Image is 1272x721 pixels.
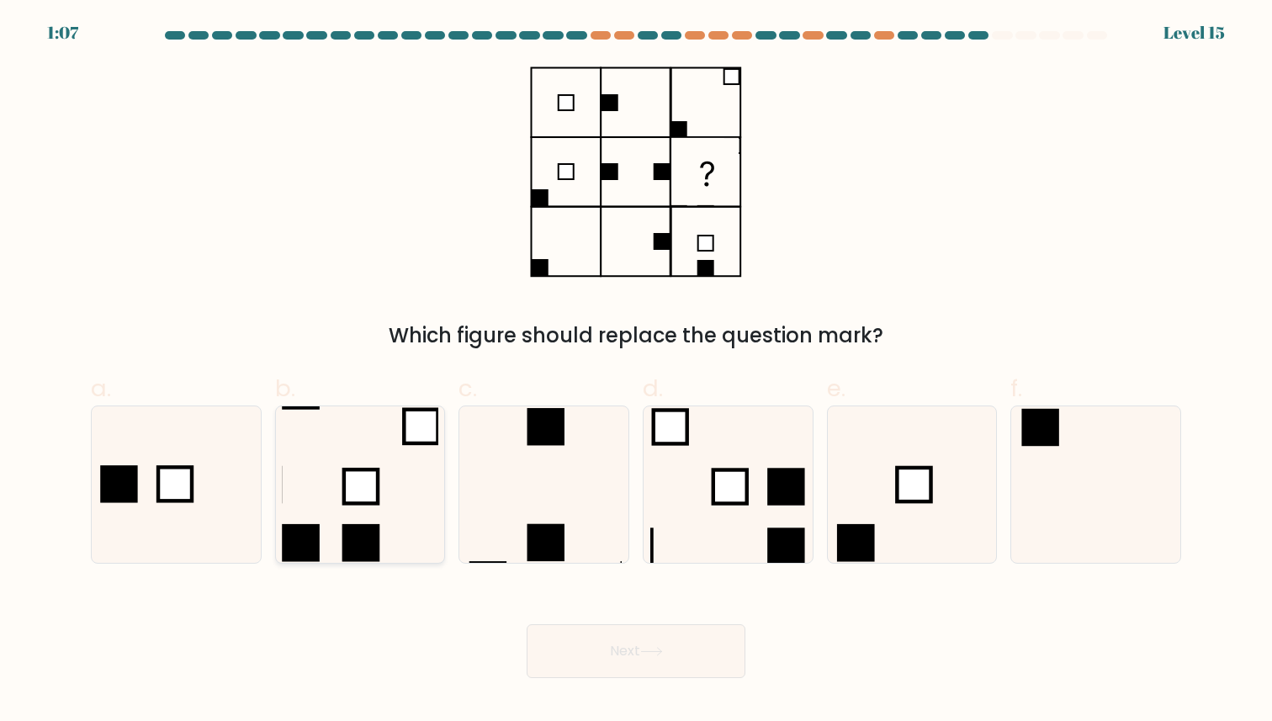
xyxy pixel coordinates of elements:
[1010,372,1022,405] span: f.
[91,372,111,405] span: a.
[827,372,845,405] span: e.
[1163,20,1225,45] div: Level 15
[275,372,295,405] span: b.
[47,20,78,45] div: 1:07
[527,624,745,678] button: Next
[458,372,477,405] span: c.
[643,372,663,405] span: d.
[101,321,1171,351] div: Which figure should replace the question mark?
